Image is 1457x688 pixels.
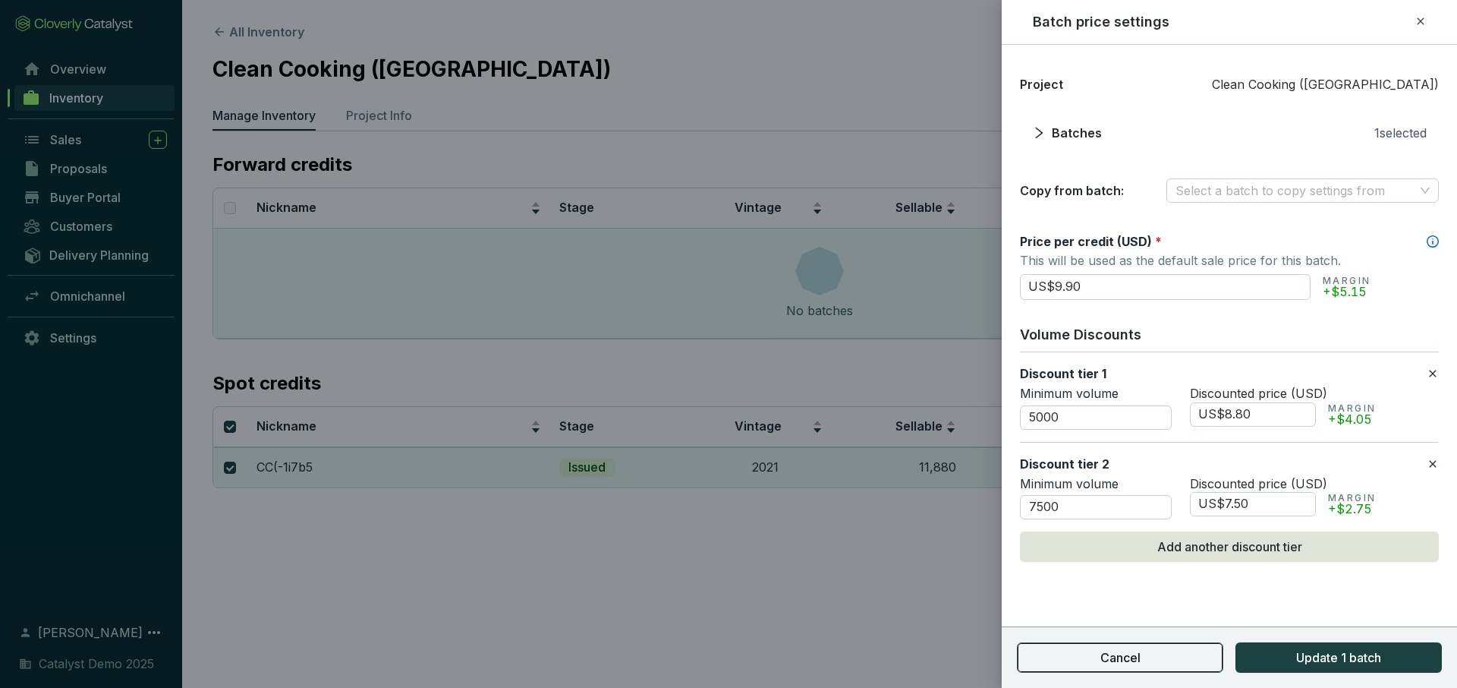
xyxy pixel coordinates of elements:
[1190,386,1327,401] span: Discounted price (USD)
[1323,275,1370,287] p: MARGIN
[1328,504,1376,513] p: +$2.75
[1020,456,1109,472] label: Discount tier 2
[1190,476,1327,491] span: Discounted price (USD)
[1020,118,1439,148] button: rightBatches1selected
[1052,124,1102,142] span: Batches
[1017,642,1223,673] button: Cancel
[1020,75,1063,93] span: Project
[1020,532,1439,562] button: Add another discount tier
[1020,386,1172,402] p: Minimum volume
[1328,492,1376,504] p: MARGIN
[1212,75,1439,93] span: Clean Cooking ([GEOGRAPHIC_DATA])
[1032,126,1046,140] span: right
[1033,12,1169,32] h2: Batch price settings
[1020,250,1439,271] p: This will be used as the default sale price for this batch.
[1296,649,1381,667] span: Update 1 batch
[1100,649,1141,667] span: Cancel
[1323,287,1370,296] p: +$5.15
[1374,124,1427,142] span: 1 selected
[1020,324,1439,346] h3: Volume Discounts
[1020,365,1106,382] label: Discount tier 1
[1328,415,1376,424] p: +$4.05
[1235,642,1442,673] button: Update 1 batch
[1328,402,1376,415] p: MARGIN
[1020,181,1124,200] p: Copy from batch:
[1157,538,1302,556] span: Add another discount tier
[1020,476,1172,493] p: Minimum volume
[1020,234,1152,249] span: Price per credit (USD)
